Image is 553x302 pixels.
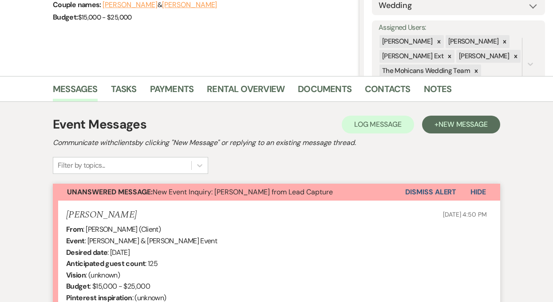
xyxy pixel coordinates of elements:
[405,184,456,201] button: Dismiss Alert
[150,82,194,101] a: Payments
[53,115,146,134] h1: Event Messages
[379,21,538,34] label: Assigned Users:
[443,210,487,218] span: [DATE] 4:50 PM
[354,120,402,129] span: Log Message
[438,120,488,129] span: New Message
[446,35,500,48] div: [PERSON_NAME]
[379,50,445,63] div: [PERSON_NAME] Ext
[67,187,333,197] span: New Event Inquiry: [PERSON_NAME] from Lead Capture
[103,1,158,8] button: [PERSON_NAME]
[111,82,137,101] a: Tasks
[379,35,434,48] div: [PERSON_NAME]
[342,116,414,133] button: Log Message
[58,160,105,171] div: Filter by topics...
[365,82,411,101] a: Contacts
[162,1,217,8] button: [PERSON_NAME]
[103,0,217,9] span: &
[66,209,137,221] h5: [PERSON_NAME]
[66,259,145,268] b: Anticipated guest count
[53,12,78,22] span: Budget:
[66,225,83,234] b: From
[66,248,107,257] b: Desired date
[470,187,486,197] span: Hide
[422,116,500,133] button: +New Message
[456,184,500,201] button: Hide
[53,184,405,201] button: Unanswered Message:New Event Inquiry: [PERSON_NAME] from Lead Capture
[66,236,85,246] b: Event
[424,82,452,101] a: Notes
[78,13,132,22] span: $15,000 - $25,000
[66,282,90,291] b: Budget
[456,50,511,63] div: [PERSON_NAME]
[207,82,284,101] a: Rental Overview
[53,82,98,101] a: Messages
[379,64,471,77] div: The Mohicans Wedding Team
[298,82,352,101] a: Documents
[53,137,500,148] h2: Communicate with clients by clicking "New Message" or replying to an existing message thread.
[66,270,86,280] b: Vision
[67,187,153,197] strong: Unanswered Message:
